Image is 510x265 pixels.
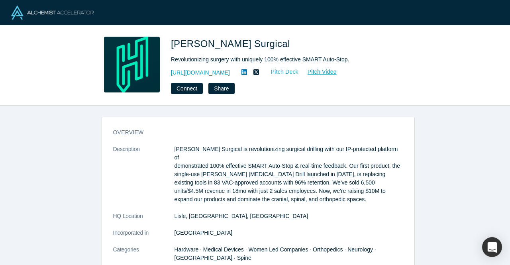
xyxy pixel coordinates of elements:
dt: Incorporated in [113,229,175,245]
dd: Lisle, [GEOGRAPHIC_DATA], [GEOGRAPHIC_DATA] [175,212,403,220]
span: Hardware · Medical Devices · Women Led Companies · Orthopedics · Neurology · [GEOGRAPHIC_DATA] · ... [175,246,376,261]
dd: [GEOGRAPHIC_DATA] [175,229,403,237]
a: [URL][DOMAIN_NAME] [171,69,230,77]
dt: HQ Location [113,212,175,229]
img: Hubly Surgical's Logo [104,37,160,92]
h3: overview [113,128,392,137]
p: [PERSON_NAME] Surgical is revolutionizing surgical drilling with our IP-protected platform of dem... [175,145,403,204]
button: Share [208,83,234,94]
a: Pitch Video [299,67,337,77]
span: [PERSON_NAME] Surgical [171,38,293,49]
a: Pitch Deck [262,67,299,77]
img: Alchemist Logo [11,6,94,20]
dt: Description [113,145,175,212]
div: Revolutionizing surgery with uniquely 100% effective SMART Auto-Stop. [171,55,394,64]
button: Connect [171,83,203,94]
